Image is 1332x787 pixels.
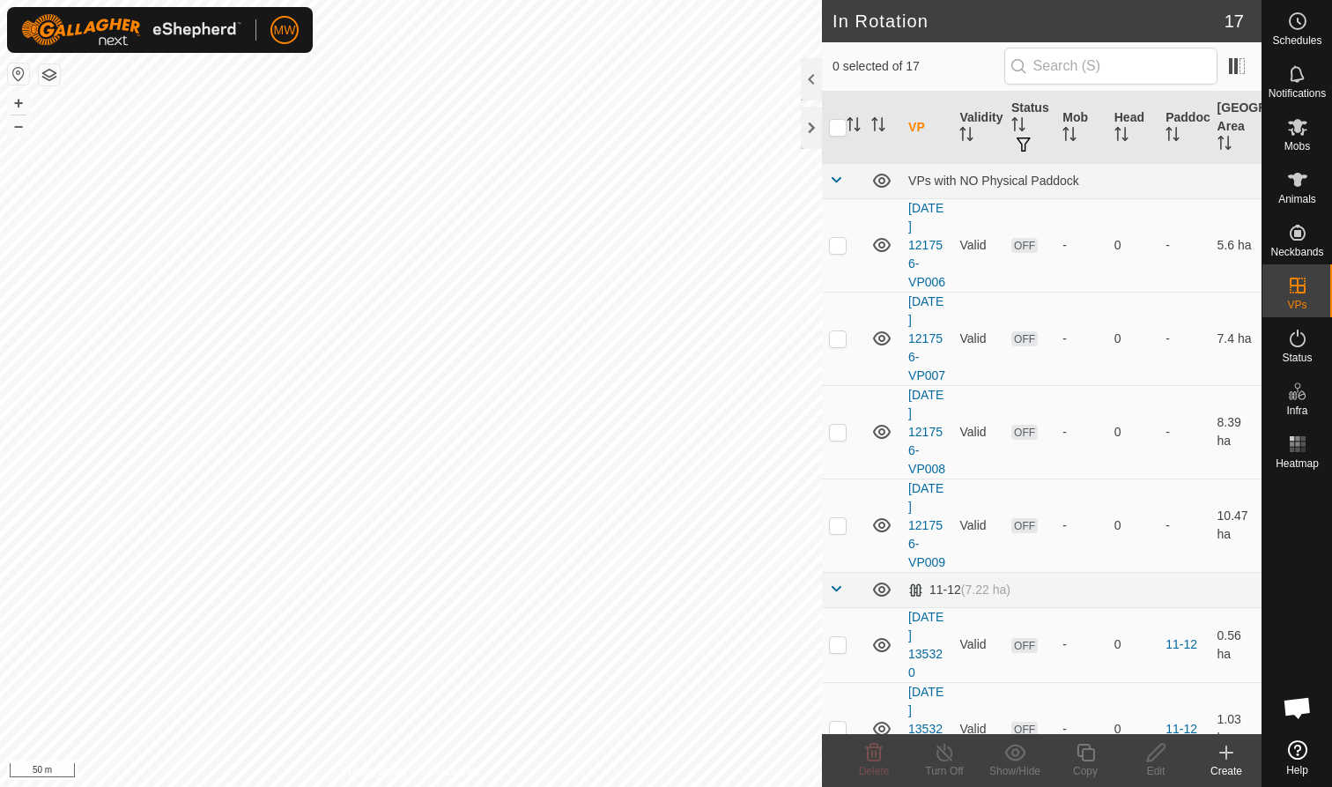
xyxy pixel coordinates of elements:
[39,64,60,85] button: Map Layers
[1191,763,1262,779] div: Create
[1011,238,1038,253] span: OFF
[1107,479,1158,572] td: 0
[341,764,407,780] a: Privacy Policy
[908,174,1254,188] div: VPs with NO Physical Paddock
[908,388,945,476] a: [DATE] 121756-VP008
[1062,635,1099,654] div: -
[1107,198,1158,292] td: 0
[1062,236,1099,255] div: -
[1158,198,1210,292] td: -
[1278,194,1316,204] span: Animals
[952,682,1003,776] td: Valid
[1270,247,1323,257] span: Neckbands
[1062,516,1099,535] div: -
[961,583,1010,597] span: (7.22 ha)
[908,685,945,773] a: [DATE] 135320-VP001
[901,92,952,164] th: VP
[1062,423,1099,442] div: -
[1055,92,1106,164] th: Mob
[871,120,885,134] p-sorticon: Activate to sort
[428,764,480,780] a: Contact Us
[1284,141,1310,152] span: Mobs
[832,11,1225,32] h2: In Rotation
[1210,607,1262,682] td: 0.56 ha
[908,294,945,382] a: [DATE] 121756-VP007
[952,479,1003,572] td: Valid
[1011,638,1038,653] span: OFF
[1158,292,1210,385] td: -
[980,763,1050,779] div: Show/Hide
[1210,479,1262,572] td: 10.47 ha
[1158,92,1210,164] th: Paddock
[274,21,296,40] span: MW
[952,198,1003,292] td: Valid
[1004,48,1217,85] input: Search (S)
[1282,353,1312,363] span: Status
[952,385,1003,479] td: Valid
[1011,331,1038,346] span: OFF
[1210,92,1262,164] th: [GEOGRAPHIC_DATA] Area
[1158,479,1210,572] td: -
[1050,763,1121,779] div: Copy
[1121,763,1191,779] div: Edit
[959,130,973,144] p-sorticon: Activate to sort
[1158,385,1210,479] td: -
[1011,722,1038,737] span: OFF
[1107,607,1158,682] td: 0
[1107,682,1158,776] td: 0
[847,120,861,134] p-sorticon: Activate to sort
[1107,92,1158,164] th: Head
[1107,292,1158,385] td: 0
[1210,198,1262,292] td: 5.6 ha
[1286,765,1308,776] span: Help
[1011,518,1038,533] span: OFF
[952,607,1003,682] td: Valid
[1286,405,1307,416] span: Infra
[8,93,29,114] button: +
[908,583,1010,598] div: 11-12
[832,57,1004,76] span: 0 selected of 17
[1062,130,1077,144] p-sorticon: Activate to sort
[1225,8,1244,34] span: 17
[1262,733,1332,783] a: Help
[1210,682,1262,776] td: 1.03 ha
[952,292,1003,385] td: Valid
[8,63,29,85] button: Reset Map
[1269,88,1326,99] span: Notifications
[1210,292,1262,385] td: 7.4 ha
[1217,138,1232,152] p-sorticon: Activate to sort
[1165,637,1197,651] a: 11-12
[1271,681,1324,734] a: Open chat
[908,201,945,289] a: [DATE] 121756-VP006
[859,765,890,777] span: Delete
[1165,130,1180,144] p-sorticon: Activate to sort
[952,92,1003,164] th: Validity
[1062,720,1099,739] div: -
[1210,385,1262,479] td: 8.39 ha
[8,115,29,137] button: –
[1011,425,1038,440] span: OFF
[1272,35,1321,46] span: Schedules
[1287,300,1306,310] span: VPs
[21,14,241,46] img: Gallagher Logo
[1114,130,1128,144] p-sorticon: Activate to sort
[1107,385,1158,479] td: 0
[1276,458,1319,469] span: Heatmap
[909,763,980,779] div: Turn Off
[908,610,943,679] a: [DATE] 135320
[1062,330,1099,348] div: -
[1004,92,1055,164] th: Status
[908,481,945,569] a: [DATE] 121756-VP009
[1011,120,1025,134] p-sorticon: Activate to sort
[1165,722,1197,736] a: 11-12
